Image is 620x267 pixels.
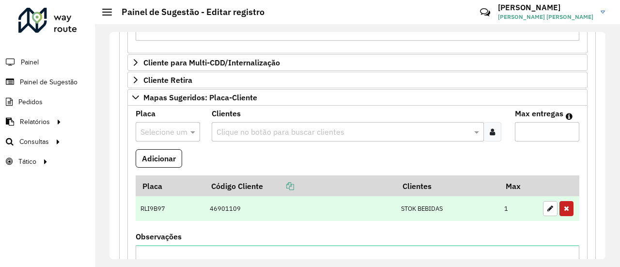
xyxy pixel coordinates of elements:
[127,72,588,88] a: Cliente Retira
[212,108,241,119] label: Clientes
[143,94,257,101] span: Mapas Sugeridos: Placa-Cliente
[143,76,192,84] span: Cliente Retira
[136,108,155,119] label: Placa
[19,137,49,147] span: Consultas
[204,175,396,196] th: Código Cliente
[127,89,588,106] a: Mapas Sugeridos: Placa-Cliente
[566,112,573,120] em: Máximo de clientes que serão colocados na mesma rota com os clientes informados
[136,231,182,242] label: Observações
[136,175,204,196] th: Placa
[136,149,182,168] button: Adicionar
[20,117,50,127] span: Relatórios
[499,196,538,221] td: 1
[498,3,593,12] h3: [PERSON_NAME]
[18,97,43,107] span: Pedidos
[475,2,496,23] a: Contato Rápido
[143,59,280,66] span: Cliente para Multi-CDD/Internalização
[18,157,36,167] span: Tático
[20,77,77,87] span: Painel de Sugestão
[515,108,563,119] label: Max entregas
[499,175,538,196] th: Max
[21,57,39,67] span: Painel
[204,196,396,221] td: 46901109
[396,175,499,196] th: Clientes
[127,54,588,71] a: Cliente para Multi-CDD/Internalização
[136,196,204,221] td: RLI9B97
[263,181,294,191] a: Copiar
[396,196,499,221] td: STOK BEBIDAS
[498,13,593,21] span: [PERSON_NAME] [PERSON_NAME]
[112,7,264,17] h2: Painel de Sugestão - Editar registro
